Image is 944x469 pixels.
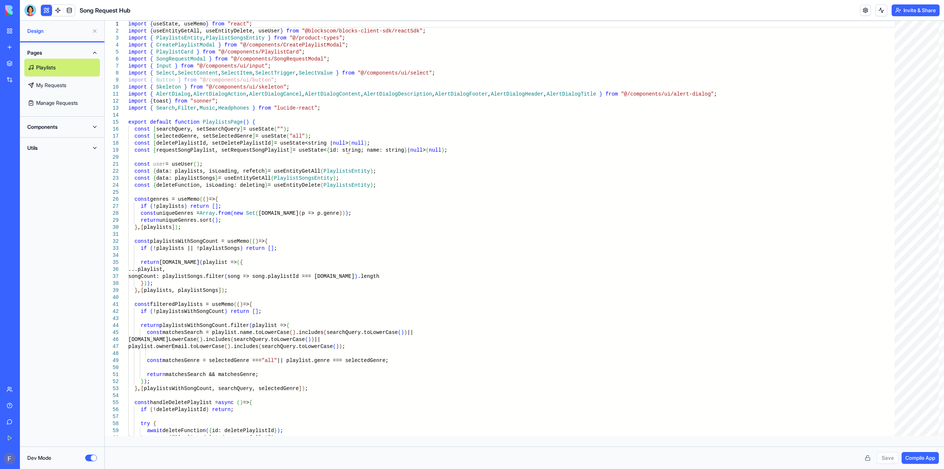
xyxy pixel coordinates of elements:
span: ; [336,175,339,181]
span: { [150,70,153,76]
span: return [190,203,209,209]
span: , [246,91,249,97]
span: const [135,238,150,244]
div: 28 [105,210,119,217]
span: = useEntityDelete [268,182,320,188]
span: p => p.genre [302,210,339,216]
span: const [135,133,150,139]
span: = useUser [166,161,194,167]
span: ) [333,175,336,181]
span: ( [193,161,196,167]
span: { [153,175,156,181]
span: } [215,175,218,181]
span: "" [277,126,283,132]
span: toast [153,98,169,104]
span: { [150,21,153,27]
span: Set [246,210,255,216]
span: [ [153,126,156,132]
div: 16 [105,126,119,133]
span: AlertDialogTitle [546,91,596,97]
span: null [410,147,423,153]
span: ; [308,133,311,139]
span: null [351,140,364,146]
span: ) [305,133,308,139]
a: Playlists [24,59,100,76]
span: ( [212,217,215,223]
span: "@/components/ui/alert-dialog" [621,91,714,97]
span: default [150,119,172,125]
span: uniqueGenres.sort [159,217,212,223]
div: 10 [105,84,119,91]
span: PlaylistSongsEntity [274,175,333,181]
span: genres = useMemo [150,196,199,202]
span: Music [199,105,215,111]
span: ; [302,49,305,55]
span: ; [373,168,376,174]
span: } [206,21,209,27]
span: ( [271,175,274,181]
span: } [404,147,407,153]
span: if [141,203,147,209]
span: } [336,70,339,76]
span: SelectItem [221,70,252,76]
div: 18 [105,140,119,147]
div: 25 [105,189,119,196]
span: ( [230,210,233,216]
div: 3 [105,35,119,42]
span: = useEntityGetAll [268,168,320,174]
span: import [128,105,147,111]
span: "react" [228,21,249,27]
span: ] [252,133,255,139]
span: , [218,70,221,76]
span: [ [141,224,144,230]
span: from [274,35,287,41]
span: { [150,98,153,104]
span: CreatePlaylistModal [156,42,215,48]
div: 31 [105,231,119,238]
span: ; [367,140,370,146]
span: ; [274,77,277,83]
span: useState, useMemo [153,21,206,27]
span: ; [287,126,289,132]
span: [DOMAIN_NAME] [258,210,299,216]
span: import [128,21,147,27]
span: Input [156,63,172,69]
span: import [128,35,147,41]
span: return [141,217,159,223]
span: ; [342,35,345,41]
span: = useState< [292,147,326,153]
button: Utils [24,142,100,154]
span: } [175,63,178,69]
span: SongRequestModal [156,56,206,62]
span: "@/product-types" [289,35,342,41]
span: data: playlistSongs [156,175,215,181]
span: , [215,105,218,111]
span: AlertDialogAction [193,91,246,97]
span: . [215,210,218,216]
span: , [175,105,178,111]
span: AlertDialogHeader [491,91,544,97]
span: = useState [243,126,274,132]
span: , [432,91,435,97]
div: 1 [105,21,119,28]
span: AlertDialogFooter [435,91,488,97]
span: , [302,91,305,97]
button: Invite & Share [892,4,940,16]
span: [ [153,140,156,146]
span: = useState [256,133,287,139]
span: ; [249,21,252,27]
span: => [258,238,265,244]
span: , [138,224,140,230]
span: , [197,105,199,111]
span: } [280,28,283,34]
span: const [135,161,150,167]
span: ; [268,63,271,69]
span: ; [432,70,435,76]
span: ( [150,203,153,209]
span: ) [364,140,367,146]
span: ; [714,91,717,97]
span: ) [175,224,178,230]
span: deleteFunction, isLoading: deleting [156,182,265,188]
span: from [342,70,355,76]
span: } [178,77,181,83]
